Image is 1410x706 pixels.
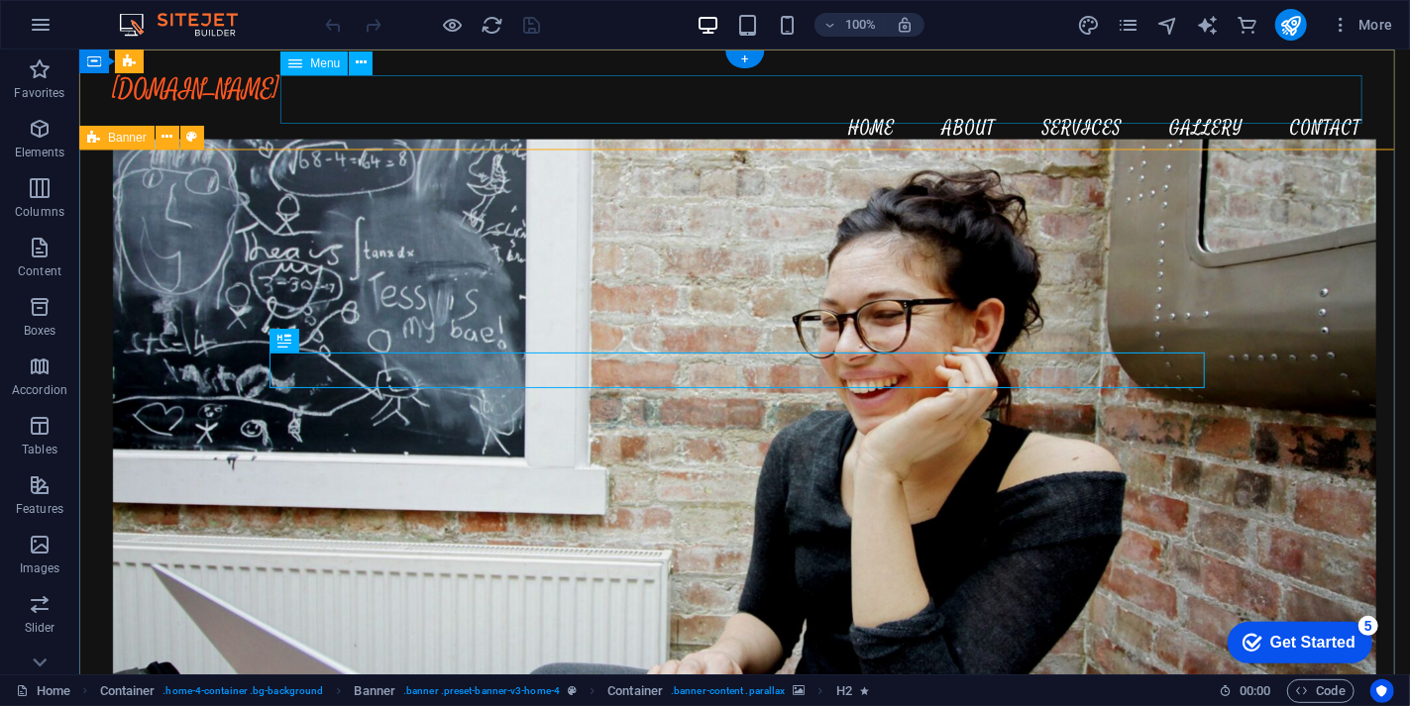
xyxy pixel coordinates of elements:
nav: breadcrumb [100,679,869,703]
h6: 100% [844,13,876,37]
i: This element is a customizable preset [568,685,577,696]
span: Banner [108,132,147,144]
p: Favorites [14,85,64,101]
p: Elements [15,145,65,160]
img: Editor Logo [114,13,263,37]
button: More [1323,9,1401,41]
button: reload [481,13,504,37]
p: Images [20,560,60,576]
p: Content [18,263,61,279]
i: AI Writer [1196,14,1219,37]
p: Tables [22,442,57,457]
span: More [1331,15,1393,35]
span: Click to select. Double-click to edit [836,679,852,703]
button: 100% [814,13,885,37]
i: Pages (Ctrl+Alt+S) [1117,14,1139,37]
button: Click here to leave preview mode and continue editing [441,13,465,37]
button: navigator [1156,13,1180,37]
button: publish [1275,9,1307,41]
p: Slider [25,620,55,636]
button: design [1077,13,1101,37]
span: : [1253,683,1256,698]
h6: Session time [1219,679,1271,703]
button: commerce [1236,13,1259,37]
a: Click to cancel selection. Double-click to open Pages [16,679,70,703]
span: . banner .preset-banner-v3-home-4 [403,679,560,703]
i: On resize automatically adjust zoom level to fit chosen device. [896,16,914,34]
i: Design (Ctrl+Alt+Y) [1077,14,1100,37]
div: Get Started 5 items remaining, 0% complete [16,10,161,51]
i: Commerce [1236,14,1258,37]
i: Publish [1279,14,1302,37]
span: Menu [310,57,340,69]
button: Code [1287,679,1355,703]
span: . banner-content .parallax [671,679,785,703]
i: Element contains an animation [860,685,869,696]
span: Click to select. Double-click to edit [355,679,396,703]
p: Columns [15,204,64,220]
button: pages [1117,13,1140,37]
span: Click to select. Double-click to edit [100,679,156,703]
button: text_generator [1196,13,1220,37]
p: Accordion [12,382,67,398]
i: Navigator [1156,14,1179,37]
span: Click to select. Double-click to edit [607,679,663,703]
span: Code [1296,679,1346,703]
p: Features [16,501,63,517]
p: Boxes [24,323,56,339]
i: Reload page [482,14,504,37]
button: Usercentrics [1370,679,1394,703]
span: . home-4-container .bg-background [163,679,323,703]
i: This element contains a background [794,685,806,696]
div: 5 [147,4,166,24]
div: + [725,50,764,68]
div: Get Started [58,22,144,40]
span: 00 00 [1240,679,1270,703]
